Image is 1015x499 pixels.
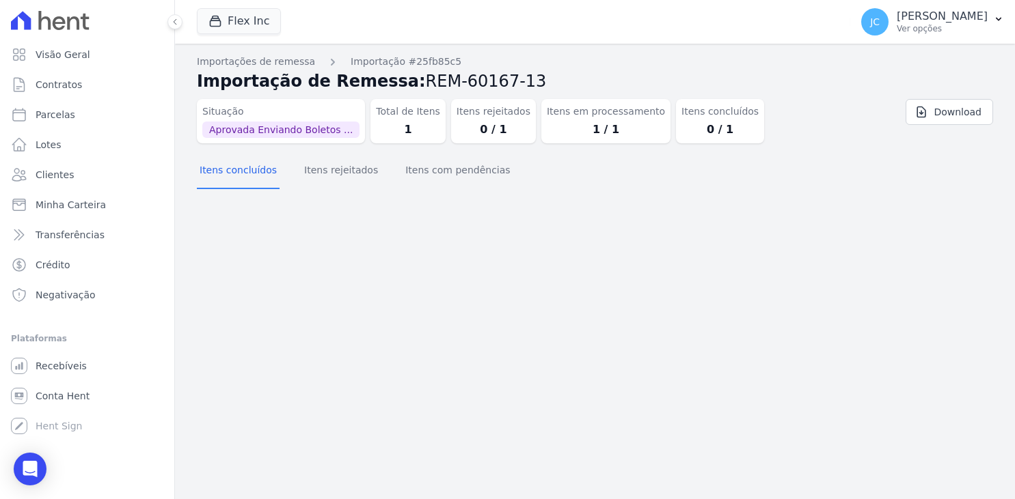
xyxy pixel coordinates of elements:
h2: Importação de Remessa: [197,69,993,94]
a: Transferências [5,221,169,248]
a: Lotes [5,131,169,158]
a: Contratos [5,71,169,98]
button: JC [PERSON_NAME] Ver opções [850,3,1015,41]
a: Recebíveis [5,352,169,380]
span: Recebíveis [36,359,87,373]
button: Itens rejeitados [301,154,381,189]
a: Minha Carteira [5,191,169,218]
span: Negativação [36,288,96,302]
span: Visão Geral [36,48,90,61]
dt: Itens rejeitados [457,104,530,119]
dt: Situação [202,104,360,119]
span: Contratos [36,78,82,91]
a: Conta Hent [5,382,169,410]
a: Visão Geral [5,41,169,68]
span: REM-60167-13 [426,72,547,91]
dt: Itens concluídos [681,104,759,119]
div: Plataformas [11,330,163,347]
a: Parcelas [5,101,169,128]
p: Ver opções [897,23,988,34]
div: Open Intercom Messenger [14,453,46,485]
dd: 0 / 1 [681,122,759,138]
button: Itens concluídos [197,154,280,189]
a: Negativação [5,281,169,309]
a: Download [906,99,993,125]
dt: Total de Itens [376,104,440,119]
span: Parcelas [36,108,75,122]
span: Aprovada Enviando Boletos ... [202,122,360,138]
dd: 0 / 1 [457,122,530,138]
a: Importações de remessa [197,55,315,69]
p: [PERSON_NAME] [897,10,988,23]
span: Crédito [36,258,70,272]
span: Conta Hent [36,389,90,403]
a: Clientes [5,161,169,188]
dd: 1 / 1 [547,122,665,138]
nav: Breadcrumb [197,55,993,69]
span: Clientes [36,168,74,182]
dt: Itens em processamento [547,104,665,119]
button: Flex Inc [197,8,281,34]
span: Transferências [36,228,105,242]
span: JC [870,17,880,27]
span: Lotes [36,138,62,152]
dd: 1 [376,122,440,138]
a: Importação #25fb85c5 [351,55,461,69]
button: Itens com pendências [403,154,513,189]
span: Minha Carteira [36,198,106,212]
a: Crédito [5,251,169,279]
